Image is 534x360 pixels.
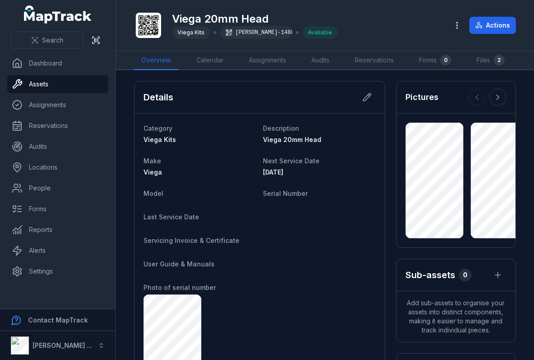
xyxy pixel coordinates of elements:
span: Next Service Date [263,157,319,165]
time: 1/4/2022, 12:00:00 am [263,168,283,176]
span: Viega [143,168,162,176]
a: Assets [7,75,108,93]
a: Audits [304,51,337,70]
span: [DATE] [263,168,283,176]
a: Forms [7,200,108,218]
a: Reports [7,221,108,239]
h3: Pictures [405,91,439,104]
a: Reservations [7,117,108,135]
span: Description [263,124,299,132]
div: 2 [494,55,505,66]
a: Calendar [189,51,231,70]
a: Alerts [7,242,108,260]
span: Serial Number [263,189,308,197]
span: Viega 20mm Head [263,136,321,143]
strong: Contact MapTrack [28,316,88,324]
div: [PERSON_NAME]-1488 [220,26,292,39]
span: Viega Kits [177,29,205,36]
span: Add sub-assets to organise your assets into distinct components, making it easier to manage and t... [396,291,515,342]
a: Dashboard [7,54,108,72]
span: Servicing Invoice & Certificate [143,237,239,244]
span: Category [143,124,172,132]
a: Assignments [7,96,108,114]
a: Assignments [242,51,293,70]
a: Settings [7,262,108,280]
span: Viega Kits [143,136,176,143]
h2: Sub-assets [405,269,455,281]
div: Available [302,26,338,39]
span: User Guide & Manuals [143,260,215,268]
span: Photo of serial number [143,284,216,291]
div: 0 [459,269,472,281]
strong: [PERSON_NAME] Air [33,341,95,349]
span: Make [143,157,161,165]
div: 0 [440,55,451,66]
a: Overview [134,51,178,70]
h2: Details [143,91,173,104]
a: MapTrack [24,5,92,24]
h1: Viega 20mm Head [172,12,338,26]
a: Files2 [469,51,512,70]
span: Model [143,189,163,197]
a: Forms0 [412,51,458,70]
span: Search [42,36,63,45]
a: Reservations [348,51,401,70]
button: Actions [469,17,516,34]
span: Last Service Date [143,213,199,221]
button: Search [11,32,84,49]
a: Locations [7,158,108,176]
a: Audits [7,137,108,156]
a: People [7,179,108,197]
